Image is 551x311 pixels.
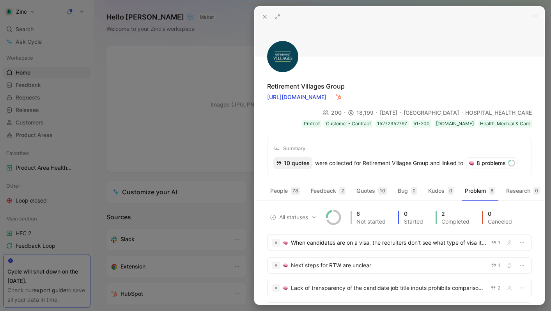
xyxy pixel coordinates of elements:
[274,158,312,169] div: 10 quotes
[291,187,300,195] div: 78
[339,187,345,195] div: 2
[270,213,317,222] span: All statuses
[283,263,288,268] img: 🧠
[465,108,532,117] div: HOSPITAL_HEALTH_CARE
[533,187,540,195] div: 0
[404,108,465,117] div: [GEOGRAPHIC_DATA]
[267,185,303,197] button: People
[469,160,474,166] img: 🧠
[326,120,371,128] div: Customer - Contract
[274,158,463,169] div: were collected for Retirement Villages Group and linked to
[436,120,474,128] div: [DOMAIN_NAME]
[283,286,288,290] img: 🧠
[441,211,470,217] div: 2
[489,261,502,270] button: 1
[404,211,423,217] div: 0
[267,41,298,72] img: logo
[413,120,430,128] div: 51-200
[267,212,319,222] button: All statuses
[322,108,348,117] div: 200
[356,219,386,224] div: Not started
[488,211,512,217] div: 0
[498,240,500,245] span: 1
[308,185,349,197] button: Feedback
[425,185,457,197] button: Kudos
[441,219,470,224] div: Completed
[356,211,386,217] div: 6
[283,240,288,245] img: 🧠
[503,185,543,197] button: Research
[411,187,417,195] div: 0
[304,120,320,128] div: Protect
[353,185,390,197] button: Quotes
[267,280,532,296] a: 🧠Lack of transparency of the candidate job title inputs prohibits comparison of CV and reference2
[498,286,500,290] span: 2
[267,235,532,251] a: 🧠When candidates are on a visa, the recruiters don't see what type of visa it is1
[489,187,495,195] div: 8
[267,257,532,274] a: 🧠Next steps for RTW are unclear1
[462,185,498,197] button: Problem
[291,261,486,270] div: Next steps for RTW are unclear
[377,120,407,128] div: 15272352797
[378,187,387,195] div: 10
[274,144,305,153] div: Summary
[489,284,502,292] button: 2
[404,219,423,224] div: Started
[480,120,530,128] div: Health, Medical & Care
[267,94,326,100] a: [URL][DOMAIN_NAME]
[498,263,500,268] span: 1
[448,187,454,195] div: 0
[267,82,345,91] div: Retirement Villages Group
[380,108,404,117] div: [DATE]
[488,219,512,224] div: Canceled
[348,108,380,117] div: 18,199
[395,185,420,197] button: Bug
[291,283,486,293] div: Lack of transparency of the candidate job title inputs prohibits comparison of CV and reference
[489,238,502,247] button: 1
[466,158,517,169] div: 8 problems
[291,238,486,247] div: When candidates are on a visa, the recruiters don't see what type of visa it is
